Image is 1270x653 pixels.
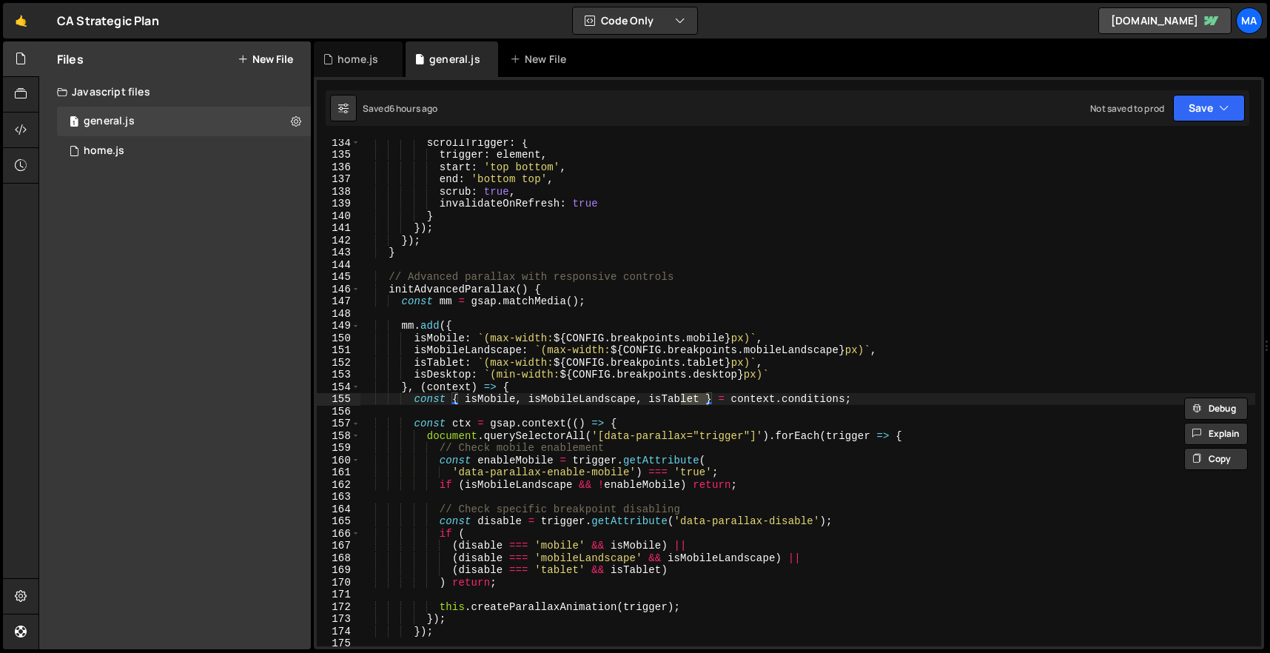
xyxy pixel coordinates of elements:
div: home.js [84,144,124,158]
div: 158 [317,430,360,443]
div: Javascript files [39,77,311,107]
button: Explain [1184,423,1248,445]
div: 150 [317,332,360,345]
div: 135 [317,149,360,161]
div: 136 [317,161,360,174]
span: 1 [70,117,78,129]
div: 161 [317,466,360,479]
div: 134 [317,137,360,150]
button: Copy [1184,448,1248,470]
div: general.js [429,52,480,67]
div: 170 [317,577,360,589]
div: general.js [84,115,135,128]
div: 147 [317,295,360,308]
div: 162 [317,479,360,492]
div: 144 [317,259,360,272]
div: 160 [317,455,360,467]
div: Not saved to prod [1090,102,1164,115]
div: 155 [317,393,360,406]
div: home.js [337,52,378,67]
div: 169 [317,564,360,577]
div: 165 [317,515,360,528]
div: 6 hours ago [389,102,438,115]
div: 163 [317,491,360,503]
div: 151 [317,344,360,357]
div: 17131/47267.js [57,136,311,166]
div: 142 [317,235,360,247]
a: 🤙 [3,3,39,38]
div: 164 [317,503,360,516]
div: 154 [317,381,360,394]
button: Save [1173,95,1245,121]
div: 159 [317,442,360,455]
div: Saved [363,102,438,115]
a: [DOMAIN_NAME] [1098,7,1232,34]
a: Ma [1236,7,1263,34]
div: 138 [317,186,360,198]
div: CA Strategic Plan [57,12,159,30]
div: 145 [317,271,360,284]
div: New File [510,52,572,67]
div: 152 [317,357,360,369]
div: 168 [317,552,360,565]
div: 167 [317,540,360,552]
div: 166 [317,528,360,540]
div: 140 [317,210,360,223]
div: 143 [317,247,360,259]
button: Debug [1184,398,1248,420]
div: 175 [317,637,360,650]
div: 146 [317,284,360,296]
button: New File [238,53,293,65]
h2: Files [57,51,84,67]
div: 171 [317,589,360,601]
div: 137 [317,173,360,186]
div: 148 [317,308,360,321]
div: 174 [317,626,360,638]
div: 172 [317,601,360,614]
button: Code Only [573,7,697,34]
div: 157 [317,418,360,430]
div: 153 [317,369,360,381]
div: 139 [317,198,360,210]
div: 141 [317,222,360,235]
div: 156 [317,406,360,418]
div: 173 [317,613,360,626]
div: 149 [317,320,360,332]
div: 17131/47264.js [57,107,311,136]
